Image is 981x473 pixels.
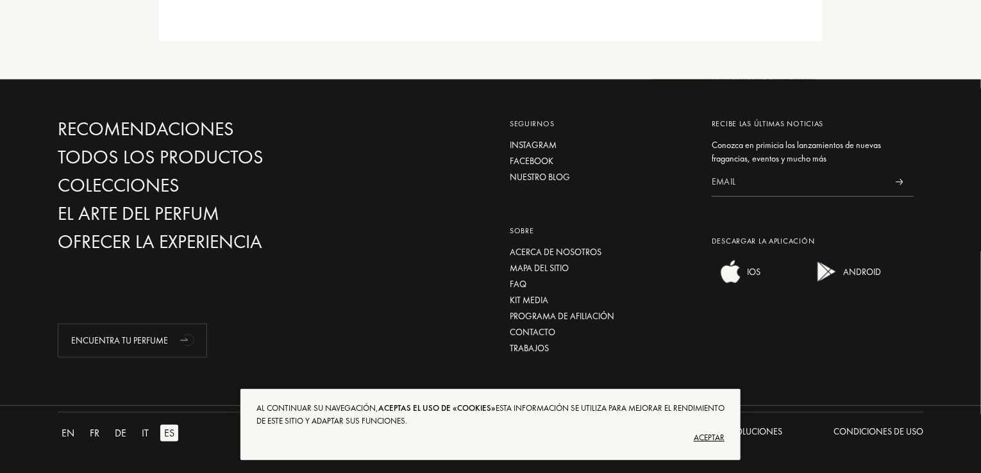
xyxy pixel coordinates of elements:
div: DE [111,425,130,442]
div: IT [138,425,153,442]
div: Al continuar su navegación, Esta información se utiliza para mejorar el rendimiento de este sitio... [256,402,725,427]
img: ios app [718,259,744,285]
a: El arte del perfum [58,203,333,225]
div: EN [58,425,78,442]
a: FR [86,425,111,442]
div: Encuentra tu perfume [58,324,207,358]
div: Seguirnos [510,118,692,129]
div: Recibe las últimas noticias [712,118,914,129]
a: Instagram [510,138,692,152]
a: android appANDROID [808,276,881,287]
a: Condiciones de uso [834,425,923,442]
a: ios appIOS [712,276,760,287]
a: Recomendaciones [58,118,333,140]
div: Condiciones de uso [834,425,923,438]
div: IOS [744,259,760,285]
a: Trabajos [510,342,692,355]
a: Ofrecer la experiencia [58,231,333,253]
a: Colecciones [58,174,333,197]
div: Descargar la aplicación [712,235,914,247]
div: animation [176,327,201,353]
div: Sobre [510,225,692,236]
img: news_send.svg [895,179,903,185]
a: Mapa del sitio [510,261,692,275]
a: Contacto [510,326,692,339]
div: Aceptar [256,427,725,448]
img: android app [814,259,840,285]
div: FR [86,425,103,442]
div: Conozca en primicia los lanzamientos de nuevas fragancias, eventos y mucho más [712,138,914,165]
a: Acerca de nosotros [510,245,692,259]
a: Facebook [510,154,692,168]
a: FAQ [510,278,692,291]
div: ANDROID [840,259,881,285]
a: Programa de afiliación [510,310,692,323]
div: ES [160,425,178,442]
a: ES [160,425,188,442]
a: IT [138,425,160,442]
a: Nuestro blog [510,170,692,184]
span: aceptas el uso de «cookies» [378,402,496,413]
a: EN [58,425,86,442]
a: Kit media [510,294,692,307]
input: Email [712,168,885,197]
a: Todos los productos [58,146,333,169]
a: DE [111,425,138,442]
